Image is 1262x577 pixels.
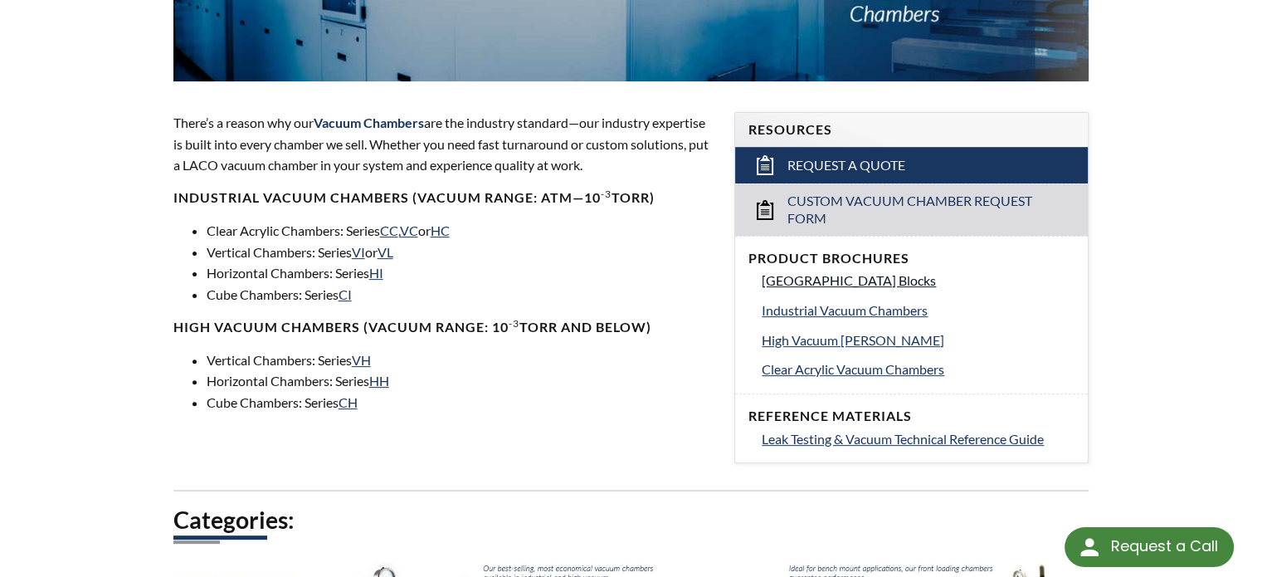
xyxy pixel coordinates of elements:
a: CH [339,394,358,410]
h4: Reference Materials [748,408,1074,425]
sup: -3 [509,317,519,330]
li: Horizontal Chambers: Series [207,262,715,284]
span: Clear Acrylic Vacuum Chambers [762,361,944,377]
a: CI [339,286,352,302]
a: VH [352,352,371,368]
span: High Vacuum [PERSON_NAME] [762,332,944,348]
li: Clear Acrylic Chambers: Series , or [207,220,715,242]
span: Request a Quote [787,157,905,174]
li: Vertical Chambers: Series or [207,242,715,263]
a: [GEOGRAPHIC_DATA] Blocks [762,270,1074,291]
a: VL [378,244,393,260]
a: Industrial Vacuum Chambers [762,300,1074,321]
img: round button [1076,534,1103,560]
span: Custom Vacuum Chamber Request Form [787,193,1038,227]
sup: -3 [601,188,612,200]
h2: Categories: [173,505,1089,535]
a: VI [352,244,365,260]
li: Vertical Chambers: Series [207,350,715,371]
h4: Resources [748,121,1074,139]
a: High Vacuum [PERSON_NAME] [762,330,1074,351]
h4: High Vacuum Chambers (Vacuum range: 10 Torr and below) [173,319,715,336]
a: Request a Quote [735,147,1088,183]
li: Cube Chambers: Series [207,284,715,306]
a: Leak Testing & Vacuum Technical Reference Guide [762,428,1074,450]
h4: Industrial Vacuum Chambers (vacuum range: atm—10 Torr) [173,189,715,207]
a: CC [380,222,398,238]
div: Request a Call [1065,527,1234,567]
li: Horizontal Chambers: Series [207,370,715,392]
h4: Product Brochures [748,250,1074,267]
a: Custom Vacuum Chamber Request Form [735,183,1088,236]
span: Leak Testing & Vacuum Technical Reference Guide [762,431,1044,447]
a: HH [369,373,389,389]
span: Vacuum Chambers [314,115,424,130]
a: VC [400,222,418,238]
li: Cube Chambers: Series [207,392,715,413]
a: Clear Acrylic Vacuum Chambers [762,359,1074,380]
a: HC [431,222,450,238]
p: There’s a reason why our are the industry standard—our industry expertise is built into every cha... [173,112,715,176]
a: HI [369,265,383,281]
span: Industrial Vacuum Chambers [762,302,928,318]
div: Request a Call [1110,527,1217,565]
span: [GEOGRAPHIC_DATA] Blocks [762,272,936,288]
